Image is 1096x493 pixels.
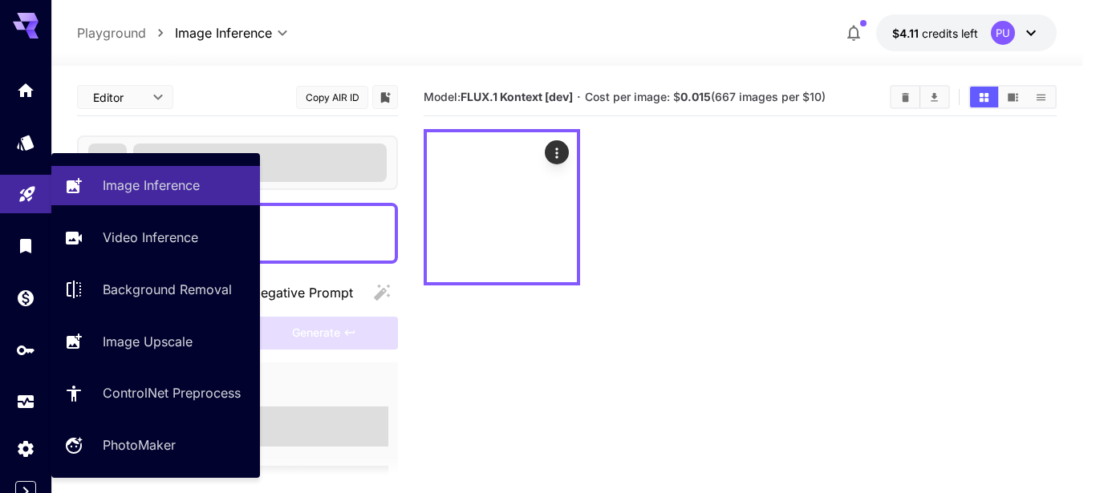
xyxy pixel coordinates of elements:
p: Video Inference [103,228,198,247]
div: Library [16,236,35,256]
div: Actions [545,140,569,164]
p: ControlNet Preprocess [103,383,241,402]
p: Playground [77,23,146,42]
p: · [577,87,581,107]
b: 0.015 [680,90,711,103]
span: Cost per image: $ (667 images per $10) [585,90,826,103]
span: credits left [922,26,978,40]
a: Video Inference [51,218,260,257]
div: Home [16,80,35,100]
span: $4.11 [892,26,922,40]
button: Add to library [378,87,392,107]
span: Model: [424,90,573,103]
p: Background Removal [103,280,232,299]
button: Copy AIR ID [296,86,368,109]
a: ControlNet Preprocess [51,374,260,413]
nav: breadcrumb [77,23,175,42]
p: Image Upscale [103,332,193,351]
button: Download All [920,87,948,107]
a: Image Inference [51,166,260,205]
a: Image Upscale [51,321,260,361]
div: API Keys [16,340,35,360]
button: Clear Images [891,87,919,107]
button: Show images in grid view [970,87,998,107]
button: $4.11477 [876,14,1057,51]
div: PU [991,21,1015,45]
div: Clear ImagesDownload All [890,85,950,109]
div: Models [16,132,35,152]
div: Playground [18,179,37,199]
div: Wallet [16,288,35,308]
span: Image Inference [175,23,272,42]
span: Editor [93,89,143,106]
p: PhotoMaker [103,435,176,455]
button: Show images in video view [999,87,1027,107]
button: Show images in list view [1027,87,1055,107]
p: Image Inference [103,176,200,195]
span: Negative Prompt [251,283,353,302]
b: FLUX.1 Kontext [dev] [461,90,573,103]
div: $4.11477 [892,25,978,42]
div: Show images in grid viewShow images in video viewShow images in list view [968,85,1057,109]
div: Usage [16,392,35,412]
div: Please fill the prompt [250,317,398,350]
a: PhotoMaker [51,426,260,465]
a: Background Removal [51,270,260,309]
div: Settings [16,438,35,459]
